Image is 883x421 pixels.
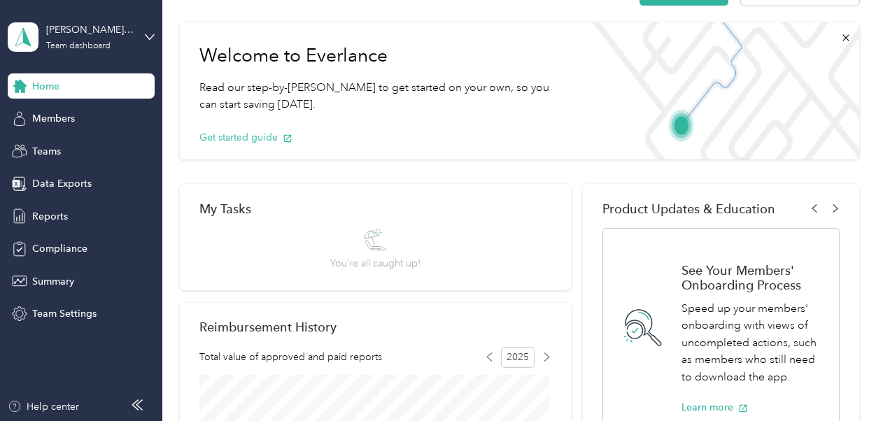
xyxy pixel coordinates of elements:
[32,306,97,321] span: Team Settings
[199,350,382,364] span: Total value of approved and paid reports
[805,343,883,421] iframe: Everlance-gr Chat Button Frame
[199,130,292,145] button: Get started guide
[199,79,562,113] p: Read our step-by-[PERSON_NAME] to get started on your own, so you can start saving [DATE].
[32,241,87,256] span: Compliance
[32,111,75,126] span: Members
[32,176,92,191] span: Data Exports
[199,45,562,67] h1: Welcome to Everlance
[199,201,551,216] div: My Tasks
[581,22,859,159] img: Welcome to everlance
[8,399,79,414] button: Help center
[330,256,421,271] span: You’re all caught up!
[681,400,748,415] button: Learn more
[681,300,824,386] p: Speed up your members' onboarding with views of uncompleted actions, such as members who still ne...
[32,209,68,224] span: Reports
[46,42,111,50] div: Team dashboard
[199,320,337,334] h2: Reimbursement History
[681,263,824,292] h1: See Your Members' Onboarding Process
[32,274,74,289] span: Summary
[32,79,59,94] span: Home
[32,144,61,159] span: Teams
[46,22,134,37] div: [PERSON_NAME] Grammar
[501,347,535,368] span: 2025
[602,201,775,216] span: Product Updates & Education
